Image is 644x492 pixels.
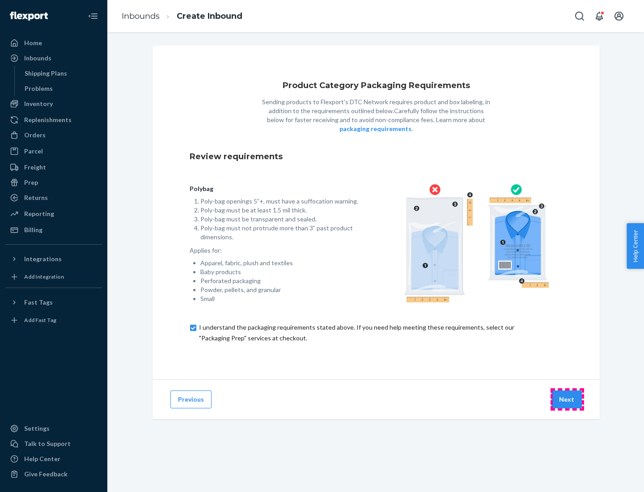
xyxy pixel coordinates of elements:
button: Help Center [627,223,644,269]
div: Talk to Support [24,439,71,448]
div: Parcel [24,147,43,156]
a: Add Fast Tag [5,313,102,327]
div: Shipping Plans [25,69,67,78]
div: Add Integration [24,273,64,280]
div: Replenishments [24,115,72,124]
div: Freight [24,163,46,172]
a: Problems [20,81,102,96]
a: Create Inbound [177,11,242,21]
a: Home [5,36,102,50]
li: Perforated packaging [200,276,362,285]
li: Poly-bag must be at least 1.5 mil thick. [200,206,362,215]
div: Add Fast Tag [24,316,56,324]
a: Returns [5,191,102,205]
a: Inventory [5,97,102,111]
p: Applies for: [190,246,362,255]
p: Polybag [190,184,362,193]
a: Shipping Plans [20,66,102,81]
div: Inventory [24,99,53,108]
a: Orders [5,128,102,142]
li: Small [200,294,362,303]
li: Poly-bag must not protrude more than 3” past product dimensions. [200,224,362,242]
div: Home [24,38,42,47]
button: Open notifications [590,7,608,25]
a: Replenishments [5,113,102,127]
a: Billing [5,223,102,237]
h1: Product Category Packaging Requirements [283,81,470,90]
button: Previous [170,390,212,408]
button: Close Navigation [84,7,102,25]
div: Give Feedback [24,470,68,479]
div: Review requirements [190,144,563,170]
div: Returns [24,193,48,202]
li: Poly-bag must be transparent and sealed. [200,215,362,224]
div: Billing [24,225,42,234]
li: Apparel, fabric, plush and textiles [200,259,362,267]
div: Help Center [24,454,60,463]
a: Help Center [5,452,102,466]
button: Open Search Box [571,7,589,25]
div: Settings [24,424,50,433]
img: Flexport logo [10,12,48,21]
div: Inbounds [24,54,51,63]
a: Prep [5,175,102,190]
a: Inbounds [122,11,160,21]
li: Baby products [200,267,362,276]
button: Open account menu [610,7,628,25]
button: Give Feedback [5,467,102,481]
a: Parcel [5,144,102,158]
li: Powder, pellets, and granular [200,285,362,294]
a: Freight [5,160,102,174]
div: Orders [24,131,46,140]
div: Prep [24,178,38,187]
a: Add Integration [5,270,102,284]
a: Settings [5,421,102,436]
div: Fast Tags [24,298,53,307]
button: packaging requirements [339,124,411,133]
div: Reporting [24,209,54,218]
button: Next [551,390,582,408]
div: Problems [25,84,53,93]
div: Integrations [24,254,62,263]
a: Reporting [5,207,102,221]
li: Poly-bag openings 5”+, must have a suffocation warning. [200,197,362,206]
a: Talk to Support [5,437,102,451]
button: Integrations [5,252,102,266]
ol: breadcrumbs [114,3,250,30]
img: polybag.ac92ac876edd07edd96c1eaacd328395.png [404,184,549,302]
button: Fast Tags [5,295,102,310]
p: Sending products to Flexport's DTC Network requires product and box labeling, in addition to the ... [260,98,492,133]
a: Inbounds [5,51,102,65]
